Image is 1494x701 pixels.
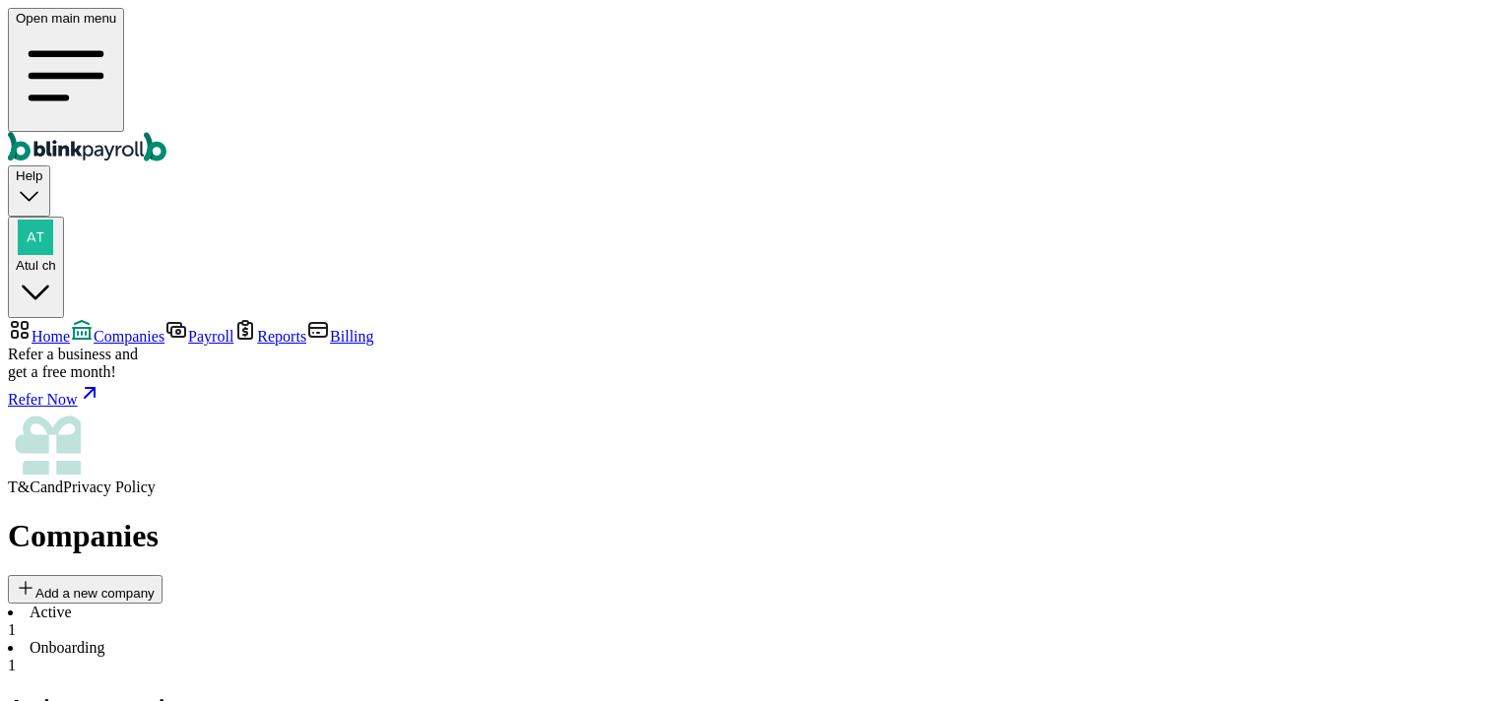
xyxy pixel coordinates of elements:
[16,168,42,183] span: Help
[94,328,164,345] span: Companies
[188,328,233,345] span: Payroll
[306,328,373,345] a: Billing
[8,165,50,216] button: Help
[40,478,63,495] span: and
[35,586,155,601] span: Add a new company
[8,217,64,319] button: Atul ch
[1396,606,1494,701] iframe: Chat Widget
[8,8,124,132] button: Open main menu
[164,328,233,345] a: Payroll
[63,478,156,495] span: Privacy Policy
[8,657,16,673] span: 1
[8,575,162,604] button: Add a new company
[8,346,1486,381] div: Refer a business and get a free month!
[16,11,116,26] span: Open main menu
[330,328,373,345] span: Billing
[233,328,306,345] a: Reports
[8,639,1486,674] li: Onboarding
[16,258,56,273] span: Atul ch
[70,328,164,345] a: Companies
[8,518,1486,554] h1: Companies
[8,8,1486,165] nav: Global
[8,478,40,495] span: T&C
[8,621,16,638] span: 1
[8,604,1486,639] li: Active
[8,318,1486,496] nav: Sidebar
[8,328,70,345] a: Home
[8,381,1486,409] a: Refer Now
[257,328,306,345] span: Reports
[32,328,70,345] span: Home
